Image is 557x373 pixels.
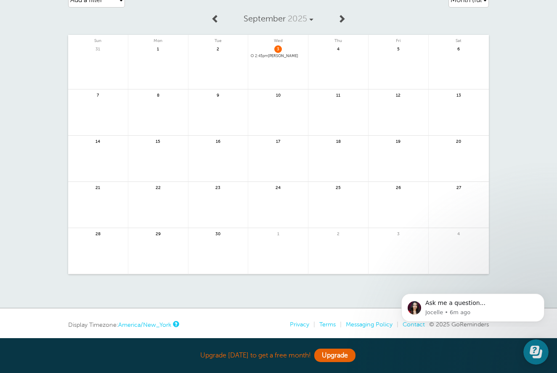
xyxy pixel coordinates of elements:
span: 22 [154,184,162,190]
a: 2:45pm[PERSON_NAME] [251,54,305,58]
span: 2 [214,45,222,52]
span: Tue [188,35,248,43]
span: 3 [274,45,282,52]
iframe: Resource center [523,339,549,365]
span: 4 [455,230,462,236]
span: 19 [395,138,402,144]
a: This is the timezone being used to display dates and times to you on this device. Click the timez... [173,321,178,327]
span: Thu [308,35,368,43]
a: Messaging Policy [346,321,393,328]
span: 31 [94,45,102,52]
span: 9 [214,92,222,98]
span: 2:45pm [255,54,268,58]
span: 5 [395,45,402,52]
span: 10 [274,92,282,98]
a: America/New_York [118,321,171,328]
span: john [251,54,305,58]
span: 23 [214,184,222,190]
span: 12 [395,92,402,98]
span: 24 [274,184,282,190]
div: Display Timezone: [68,321,178,328]
span: 1 [274,230,282,236]
span: 16 [214,138,222,144]
span: 13 [455,92,462,98]
span: 14 [94,138,102,144]
span: 15 [154,138,162,144]
span: September [244,14,286,24]
span: 18 [334,138,342,144]
iframe: Intercom notifications message [389,286,557,327]
span: 7 [94,92,102,98]
span: 28 [94,230,102,236]
span: 2025 [288,14,307,24]
span: 11 [334,92,342,98]
span: 17 [274,138,282,144]
span: Fri [369,35,428,43]
span: 3 [395,230,402,236]
span: 30 [214,230,222,236]
li: | [309,321,315,328]
span: Sat [429,35,489,43]
span: Mon [128,35,188,43]
span: Sun [68,35,128,43]
span: 29 [154,230,162,236]
span: 6 [455,45,462,52]
span: 25 [334,184,342,190]
span: 21 [94,184,102,190]
a: Upgrade [314,349,355,362]
a: September 2025 [224,10,333,28]
span: 4 [334,45,342,52]
a: Terms [319,321,336,328]
a: Privacy [290,321,309,328]
span: 8 [154,92,162,98]
span: 1 [154,45,162,52]
span: 26 [395,184,402,190]
div: Upgrade [DATE] to get a free month! [68,347,489,365]
span: 27 [455,184,462,190]
span: 2 [334,230,342,236]
li: | [336,321,342,328]
span: Wed [248,35,308,43]
span: 20 [455,138,462,144]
